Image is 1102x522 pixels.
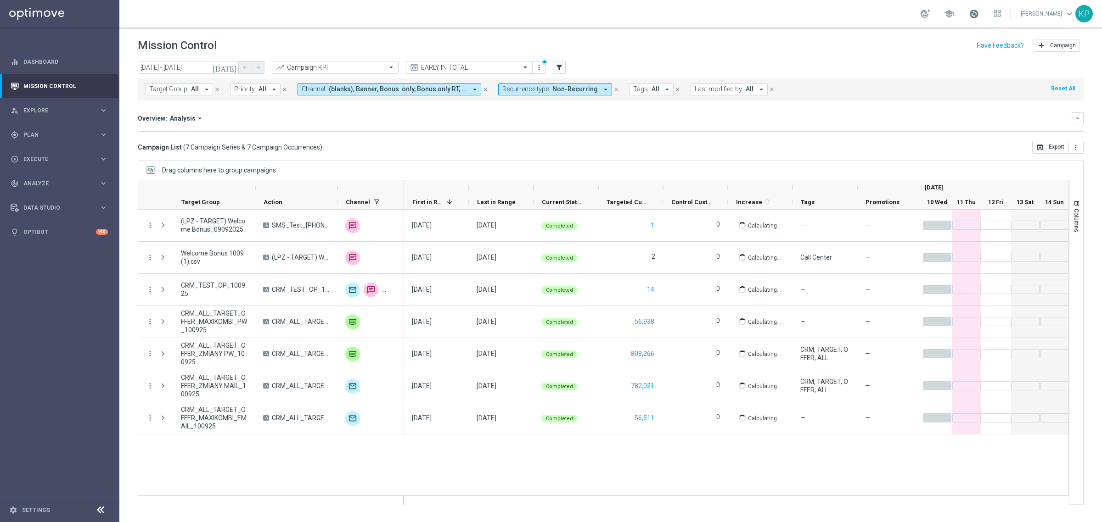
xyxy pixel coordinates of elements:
span: Completed [546,255,573,261]
i: play_circle_outline [11,155,19,163]
span: school [944,9,954,19]
span: CRM_ALL_TARGET_OFFER_ZMIANY PW_100925 [181,341,247,366]
img: Optimail [345,379,360,394]
span: — [800,317,805,326]
div: Press SPACE to select this row. [404,210,1069,242]
i: more_vert [1072,144,1080,151]
button: close [213,84,221,94]
span: First in Range [412,199,443,205]
div: Plan [11,131,99,139]
span: Campaign [1050,42,1076,49]
span: Explore [23,108,99,113]
span: ( [183,143,186,151]
div: SMS [345,218,360,233]
i: person_search [11,106,19,115]
div: Press SPACE to select this row. [404,306,1069,338]
span: Completed [546,287,573,293]
a: [PERSON_NAME]keyboard_arrow_down [1020,7,1075,21]
i: more_vert [146,414,154,422]
button: Target Group: All arrow_drop_down [145,83,213,95]
h3: Overview: [138,114,167,122]
span: 7 Campaign Series & 7 Campaign Occurrences [186,143,320,151]
h1: Mission Control [138,39,217,52]
span: A [263,383,269,389]
i: close [482,86,489,93]
button: Last modified by: All arrow_drop_down [691,83,768,95]
button: more_vert [146,285,154,294]
img: Private message [345,347,360,361]
button: close [281,84,289,94]
i: arrow_drop_down [270,85,278,94]
colored-tag: Completed [541,253,578,262]
span: 11 Thu [957,199,976,205]
i: more_vert [146,253,154,261]
label: 0 [716,349,720,357]
div: 10 Sep 2025, Wednesday [477,317,496,326]
h3: Campaign List [138,143,322,151]
p: Calculating... [748,317,781,326]
button: close [612,84,620,94]
i: arrow_drop_down [202,85,211,94]
input: Select date range [138,61,239,74]
div: track_changes Analyze keyboard_arrow_right [10,180,108,187]
span: Welcome Bonus 1009 (1).csv [181,249,247,266]
colored-tag: Completed [541,221,578,230]
img: SMS [364,283,378,297]
i: trending_up [275,63,285,72]
div: Press SPACE to select this row. [404,338,1069,370]
div: Private message [382,283,397,297]
div: 10 Sep 2025, Wednesday [477,285,496,294]
span: (LPZ - TARGET) Welcome Bonus_10092025 [272,253,330,261]
span: Completed [546,351,573,357]
div: 10 Sep 2025, Wednesday [477,382,496,390]
colored-tag: Completed [541,382,578,390]
i: close [769,86,775,93]
button: 56,511 [634,412,655,424]
button: more_vert [146,382,154,390]
span: Increase [736,199,762,205]
div: 10 Sep 2025, Wednesday [412,317,432,326]
div: Optibot [11,220,108,244]
div: 10 Sep 2025, Wednesday [477,350,496,358]
i: close [281,86,288,93]
a: Settings [22,507,50,513]
div: Mission Control [11,74,108,98]
button: Priority: All arrow_drop_down [230,83,281,95]
a: Mission Control [23,74,108,98]
div: Data Studio keyboard_arrow_right [10,204,108,211]
button: close [768,84,776,94]
span: — [800,285,805,294]
span: — [800,414,805,422]
span: Control Customers [671,199,712,205]
div: gps_fixed Plan keyboard_arrow_right [10,131,108,139]
a: Optibot [23,220,96,244]
span: CRM_TEST_OP_100925 [272,285,330,294]
i: track_changes [11,179,19,188]
i: keyboard_arrow_right [99,179,108,188]
colored-tag: Completed [541,350,578,358]
label: 0 [716,252,720,261]
i: filter_alt [555,63,563,72]
span: CRM_ALL_TARGET_OFFER_MAXIKOMBI_PW_100925 [181,309,247,334]
p: Calculating... [748,381,781,390]
button: [DATE] [211,61,239,75]
span: SMS_Test_10092025 [272,221,330,229]
div: Press SPACE to select this row. [404,370,1069,402]
i: arrow_drop_down [471,85,479,94]
button: more_vert [1068,141,1084,154]
p: Calculating... [748,349,781,358]
div: Press SPACE to select this row. [138,242,404,274]
span: — [865,382,870,390]
div: There are unsaved changes [541,59,548,65]
i: equalizer [11,58,19,66]
span: A [263,319,269,324]
i: arrow_drop_down [663,85,671,94]
button: close [674,84,682,94]
span: Data Studio [23,205,99,211]
button: open_in_browser Export [1032,141,1068,154]
span: Tags [801,199,815,205]
button: Mission Control [10,83,108,90]
i: arrow_drop_down [196,114,204,122]
span: Tags: [633,85,649,93]
span: keyboard_arrow_down [1064,9,1074,19]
